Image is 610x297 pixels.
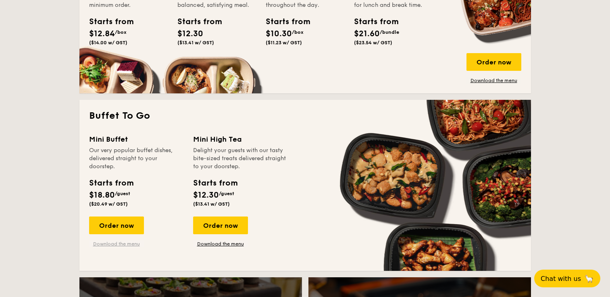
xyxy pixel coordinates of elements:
[89,40,127,45] span: ($14.00 w/ GST)
[354,40,392,45] span: ($23.54 w/ GST)
[89,201,128,207] span: ($20.49 w/ GST)
[380,29,399,35] span: /bundle
[266,40,302,45] span: ($11.23 w/ GST)
[193,146,287,171] div: Delight your guests with our tasty bite-sized treats delivered straight to your doorstep.
[89,29,115,39] span: $12.84
[219,191,234,196] span: /guest
[89,16,125,28] div: Starts from
[193,201,230,207] span: ($13.41 w/ GST)
[193,134,287,145] div: Mini High Tea
[193,177,237,189] div: Starts from
[354,29,380,39] span: $21.60
[89,217,144,234] div: Order now
[89,190,115,200] span: $18.80
[193,241,248,247] a: Download the menu
[89,241,144,247] a: Download the menu
[541,275,581,283] span: Chat with us
[89,134,183,145] div: Mini Buffet
[266,16,302,28] div: Starts from
[584,274,594,283] span: 🦙
[89,146,183,171] div: Our very popular buffet dishes, delivered straight to your doorstep.
[89,177,133,189] div: Starts from
[193,190,219,200] span: $12.30
[466,77,521,84] a: Download the menu
[115,29,127,35] span: /box
[466,53,521,71] div: Order now
[177,40,214,45] span: ($13.41 w/ GST)
[266,29,292,39] span: $10.30
[177,16,214,28] div: Starts from
[534,270,600,287] button: Chat with us🦙
[354,16,390,28] div: Starts from
[115,191,130,196] span: /guest
[89,109,521,122] h2: Buffet To Go
[193,217,248,234] div: Order now
[292,29,304,35] span: /box
[177,29,203,39] span: $12.30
